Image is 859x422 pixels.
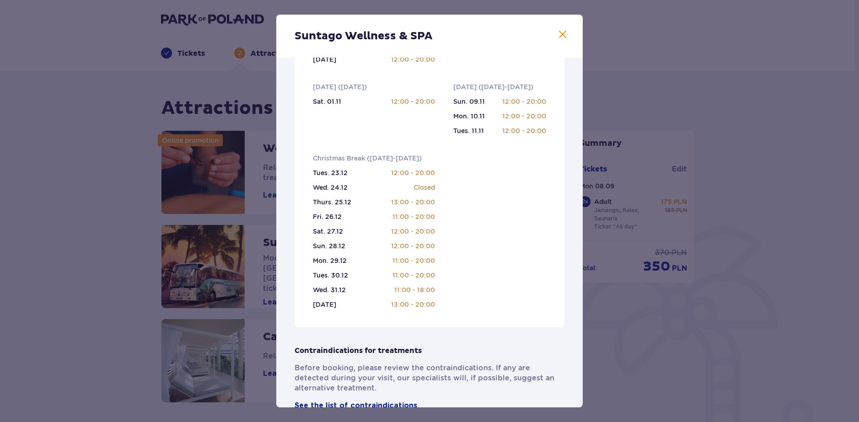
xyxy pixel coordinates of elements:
[313,300,336,309] p: [DATE]
[391,227,435,236] p: 12:00 - 20:00
[313,97,341,106] p: Sat. 01.11
[453,112,485,121] p: Mon. 10.11
[313,154,422,163] p: Christmas Break ([DATE]-[DATE])
[313,212,342,221] p: Fri. 26.12
[313,285,346,294] p: Wed. 31.12
[313,227,343,236] p: Sat. 27.12
[394,285,435,294] p: 11:00 - 18:00
[313,82,367,91] p: [DATE] ([DATE])
[295,363,564,393] p: Before booking, please review the contraindications. If any are detected during your visit, our s...
[313,198,351,207] p: Thurs. 25.12
[453,126,484,135] p: Tues. 11.11
[391,198,435,207] p: 13:00 - 20:00
[453,97,485,106] p: Sun. 09.11
[502,112,546,121] p: 12:00 - 20:00
[313,241,345,251] p: Sun. 28.12
[295,401,417,411] a: See the list of contraindications
[391,300,435,309] p: 13:00 - 20:00
[313,271,348,280] p: Tues. 30.12
[391,55,435,64] p: 12:00 - 20:00
[295,29,432,43] p: Suntago Wellness & SPA
[392,256,435,265] p: 11:00 - 20:00
[313,55,336,64] p: [DATE]
[502,126,546,135] p: 12:00 - 20:00
[413,183,435,192] p: Closed
[313,168,348,177] p: Tues. 23.12
[392,212,435,221] p: 11:00 - 20:00
[391,168,435,177] p: 12:00 - 20:00
[391,97,435,106] p: 12:00 - 20:00
[391,241,435,251] p: 12:00 - 20:00
[313,183,348,192] p: Wed. 24.12
[295,346,422,356] p: Contraindications for treatments
[502,97,546,106] p: 12:00 - 20:00
[392,271,435,280] p: 11:00 - 20:00
[313,256,347,265] p: Mon. 29.12
[453,82,533,91] p: [DATE] ([DATE]-[DATE])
